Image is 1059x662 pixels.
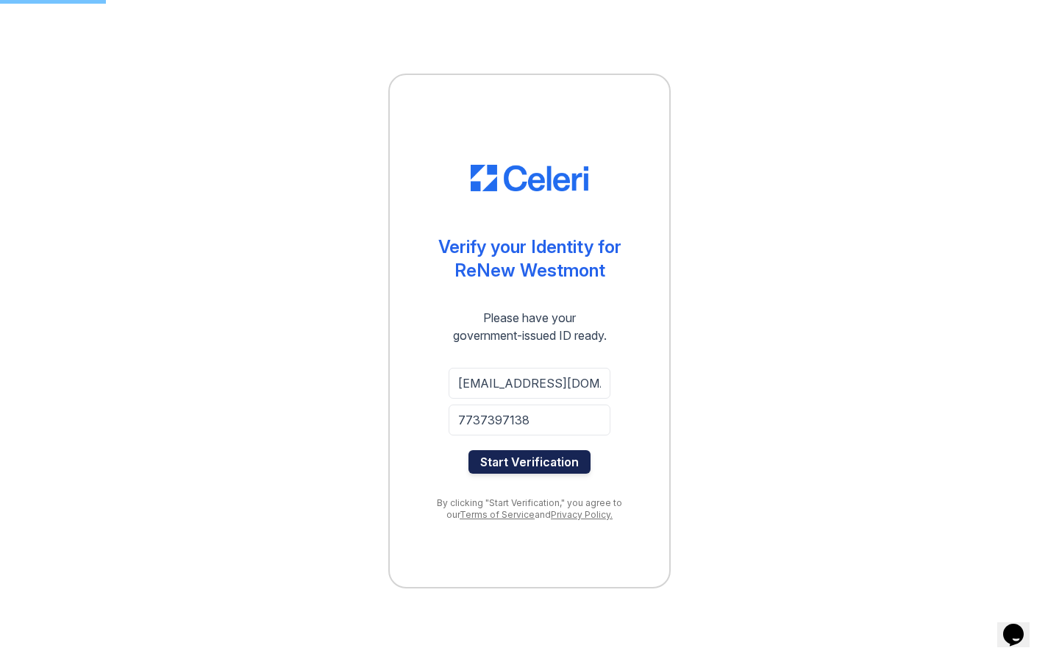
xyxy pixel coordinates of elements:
[419,497,640,521] div: By clicking "Start Verification," you agree to our and
[460,509,535,520] a: Terms of Service
[449,405,610,435] input: Phone
[427,309,633,344] div: Please have your government-issued ID ready.
[551,509,613,520] a: Privacy Policy.
[997,603,1044,647] iframe: chat widget
[449,368,610,399] input: Email
[471,165,588,191] img: CE_Logo_Blue-a8612792a0a2168367f1c8372b55b34899dd931a85d93a1a3d3e32e68fde9ad4.png
[438,235,621,282] div: Verify your Identity for ReNew Westmont
[468,450,591,474] button: Start Verification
